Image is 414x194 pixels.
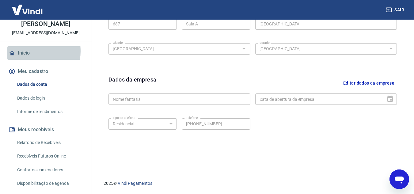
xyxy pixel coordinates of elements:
[7,123,84,136] button: Meus recebíveis
[21,21,70,27] p: [PERSON_NAME]
[104,180,399,187] p: 2025 ©
[113,40,123,45] label: Cidade
[260,40,270,45] label: Estado
[15,92,84,105] a: Dados de login
[118,181,152,186] a: Vindi Pagamentos
[108,75,156,91] h6: Dados da empresa
[186,116,198,120] label: Telefone
[389,169,409,189] iframe: Botão para abrir a janela de mensagens
[341,75,397,91] button: Editar dados da empresa
[15,136,84,149] a: Relatório de Recebíveis
[15,78,84,91] a: Dados da conta
[110,45,238,53] input: Digite aqui algumas palavras para buscar a cidade
[7,46,84,60] a: Início
[15,177,84,190] a: Disponibilização de agenda
[7,0,47,19] img: Vindi
[113,116,135,120] label: Tipo de telefone
[15,164,84,176] a: Contratos com credores
[255,93,382,105] input: DD/MM/YYYY
[7,65,84,78] button: Meu cadastro
[385,4,407,16] button: Sair
[15,105,84,118] a: Informe de rendimentos
[15,150,84,162] a: Recebíveis Futuros Online
[12,30,80,36] p: [EMAIL_ADDRESS][DOMAIN_NAME]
